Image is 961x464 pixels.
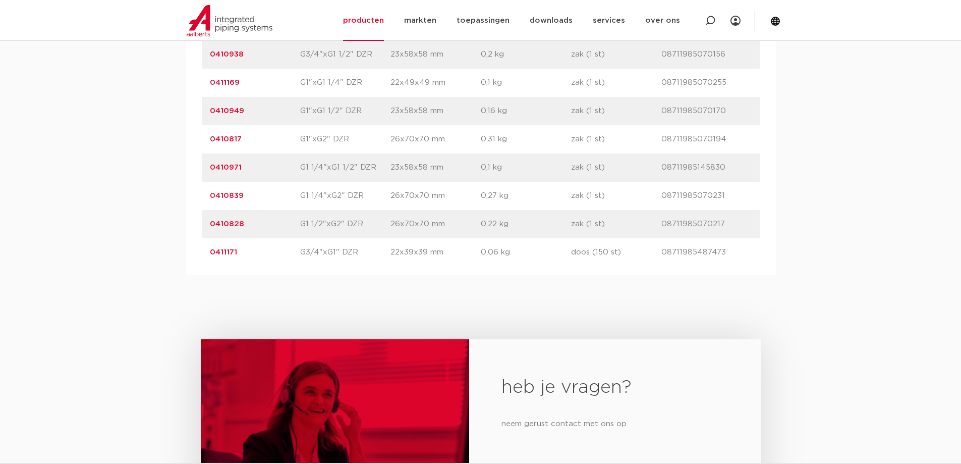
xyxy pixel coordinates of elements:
[210,107,244,115] a: 0410949
[571,218,661,230] p: zak (1 st)
[390,162,481,174] p: 23x58x58 mm
[300,162,390,174] p: G1 1/4"xG1 1/2" DZR
[481,105,571,117] p: 0,16 kg
[210,220,244,228] a: 0410828
[481,48,571,61] p: 0,2 kg
[390,246,481,259] p: 22x39x39 mm
[501,416,728,432] p: neem gerust contact met ons op
[300,218,390,230] p: G1 1/2"xG2" DZR
[300,246,390,259] p: G3/4"xG1" DZR
[390,48,481,61] p: 23x58x58 mm
[661,190,752,202] p: 08711985070231
[210,248,237,256] a: 0411171
[481,162,571,174] p: 0,1 kg
[210,50,244,58] a: 0410938
[571,162,661,174] p: zak (1 st)
[571,190,661,202] p: zak (1 st)
[210,164,242,171] a: 0410971
[661,246,752,259] p: 08711985487473
[300,48,390,61] p: G3/4"xG1 1/2" DZR
[481,190,571,202] p: 0,27 kg
[210,135,242,143] a: 0410817
[300,190,390,202] p: G1 1/4"xG2" DZR
[571,77,661,89] p: zak (1 st)
[501,376,728,400] h2: heb je vragen?
[571,133,661,145] p: zak (1 st)
[571,48,661,61] p: zak (1 st)
[300,77,390,89] p: G1"xG1 1/4" DZR
[210,79,240,86] a: 0411169
[210,192,244,199] a: 0410839
[661,133,752,145] p: 08711985070194
[661,77,752,89] p: 08711985070255
[481,218,571,230] p: 0,22 kg
[390,218,481,230] p: 26x70x70 mm
[661,105,752,117] p: 08711985070170
[390,105,481,117] p: 23x58x58 mm
[390,77,481,89] p: 22x49x49 mm
[571,105,661,117] p: zak (1 st)
[390,133,481,145] p: 26x70x70 mm
[390,190,481,202] p: 26x70x70 mm
[571,246,661,259] p: doos (150 st)
[481,246,571,259] p: 0,06 kg
[481,133,571,145] p: 0,31 kg
[661,162,752,174] p: 08711985145830
[661,48,752,61] p: 08711985070156
[300,105,390,117] p: G1"xG1 1/2" DZR
[481,77,571,89] p: 0,1 kg
[661,218,752,230] p: 08711985070217
[300,133,390,145] p: G1"xG2" DZR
